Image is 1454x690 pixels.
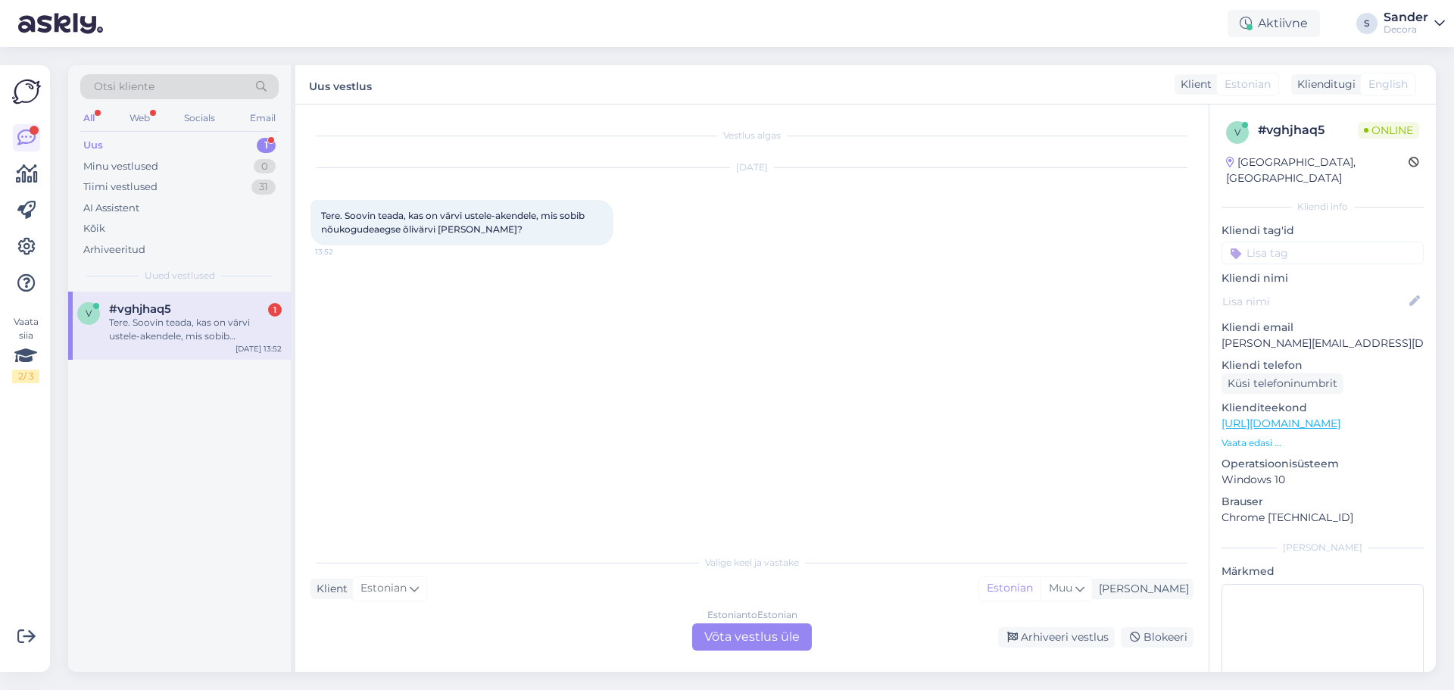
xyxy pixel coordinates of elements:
span: Tere. Soovin teada, kas on värvi ustele-akendele, mis sobib nõukogudeaegse õlivärvi [PERSON_NAME]? [321,210,587,235]
div: Arhiveeritud [83,242,145,258]
div: Email [247,108,279,128]
p: Chrome [TECHNICAL_ID] [1222,510,1424,526]
span: v [1234,126,1240,138]
div: # vghjhaq5 [1258,121,1358,139]
p: Kliendi nimi [1222,270,1424,286]
div: [GEOGRAPHIC_DATA], [GEOGRAPHIC_DATA] [1226,155,1409,186]
span: Muu [1049,581,1072,595]
div: Tere. Soovin teada, kas on värvi ustele-akendele, mis sobib nõukogudeaegse õlivärvi [PERSON_NAME]? [109,316,282,343]
div: Klient [1175,76,1212,92]
p: Klienditeekond [1222,400,1424,416]
p: Brauser [1222,494,1424,510]
p: Vaata edasi ... [1222,436,1424,450]
div: Vestlus algas [310,129,1193,142]
div: Minu vestlused [83,159,158,174]
p: [PERSON_NAME][EMAIL_ADDRESS][DOMAIN_NAME] [1222,336,1424,351]
div: Vaata siia [12,315,39,383]
div: Tiimi vestlused [83,180,158,195]
p: Kliendi telefon [1222,357,1424,373]
span: v [86,308,92,319]
div: 2 / 3 [12,370,39,383]
div: [PERSON_NAME] [1093,581,1189,597]
div: Socials [181,108,218,128]
div: 1 [268,303,282,317]
div: Web [126,108,153,128]
div: Valige keel ja vastake [310,556,1193,570]
span: English [1368,76,1408,92]
div: [DATE] [310,161,1193,174]
p: Operatsioonisüsteem [1222,456,1424,472]
span: #vghjhaq5 [109,302,171,316]
div: [PERSON_NAME] [1222,541,1424,554]
p: Windows 10 [1222,472,1424,488]
div: AI Assistent [83,201,139,216]
label: Uus vestlus [309,74,372,95]
input: Lisa tag [1222,242,1424,264]
span: Online [1358,122,1419,139]
div: Sander [1384,11,1428,23]
span: Estonian [1225,76,1271,92]
div: Estonian to Estonian [707,608,797,622]
span: Uued vestlused [145,269,215,283]
input: Lisa nimi [1222,293,1406,310]
img: Askly Logo [12,77,41,106]
div: S [1356,13,1378,34]
div: Kõik [83,221,105,236]
div: Klienditugi [1291,76,1356,92]
div: Küsi telefoninumbrit [1222,373,1343,394]
div: 0 [254,159,276,174]
span: 13:52 [315,246,372,258]
div: Arhiveeri vestlus [998,627,1115,648]
div: [DATE] 13:52 [236,343,282,354]
a: [URL][DOMAIN_NAME] [1222,417,1340,430]
div: Decora [1384,23,1428,36]
div: Kliendi info [1222,200,1424,214]
div: All [80,108,98,128]
div: 1 [257,138,276,153]
p: Kliendi email [1222,320,1424,336]
div: Uus [83,138,103,153]
div: Blokeeri [1121,627,1193,648]
p: Kliendi tag'id [1222,223,1424,239]
div: Estonian [979,577,1041,600]
div: 31 [251,180,276,195]
a: SanderDecora [1384,11,1445,36]
div: Klient [310,581,348,597]
span: Estonian [360,580,407,597]
div: Võta vestlus üle [692,623,812,651]
span: Otsi kliente [94,79,154,95]
p: Märkmed [1222,564,1424,579]
div: Aktiivne [1228,10,1320,37]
